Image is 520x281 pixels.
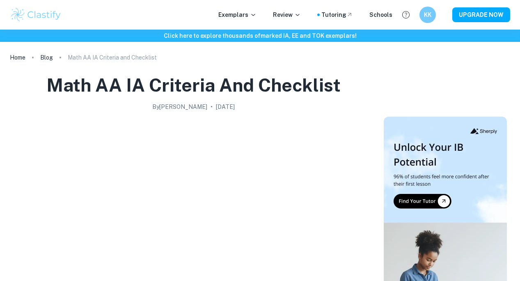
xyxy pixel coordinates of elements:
[10,7,62,23] img: Clastify logo
[218,10,257,19] p: Exemplars
[216,102,235,111] h2: [DATE]
[423,10,433,19] h6: KK
[419,7,436,23] button: KK
[10,52,25,63] a: Home
[46,73,341,97] h1: Math AA IA Criteria and Checklist
[452,7,510,22] button: UPGRADE NOW
[30,115,358,279] img: Math AA IA Criteria and Checklist cover image
[211,102,213,111] p: •
[68,53,157,62] p: Math AA IA Criteria and Checklist
[273,10,301,19] p: Review
[321,10,353,19] a: Tutoring
[369,10,392,19] a: Schools
[399,8,413,22] button: Help and Feedback
[2,31,518,40] h6: Click here to explore thousands of marked IA, EE and TOK exemplars !
[40,52,53,63] a: Blog
[152,102,207,111] h2: By [PERSON_NAME]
